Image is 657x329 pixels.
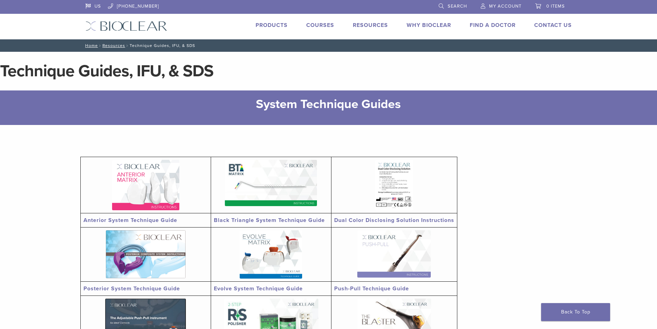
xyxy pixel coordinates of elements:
a: Contact Us [534,22,572,29]
span: Search [448,3,467,9]
a: Resources [102,43,125,48]
a: Products [256,22,288,29]
span: / [98,44,102,47]
a: Courses [306,22,334,29]
a: Black Triangle System Technique Guide [214,217,325,224]
a: Anterior System Technique Guide [83,217,177,224]
span: My Account [489,3,521,9]
img: Bioclear [86,21,167,31]
a: Resources [353,22,388,29]
a: Evolve System Technique Guide [214,285,303,292]
a: Dual Color Disclosing Solution Instructions [334,217,454,224]
a: Back To Top [541,303,610,321]
a: Posterior System Technique Guide [83,285,180,292]
nav: Technique Guides, IFU, & SDS [80,39,577,52]
a: Find A Doctor [470,22,516,29]
a: Why Bioclear [407,22,451,29]
a: Home [83,43,98,48]
span: / [125,44,130,47]
h2: System Technique Guides [115,96,542,113]
span: 0 items [546,3,565,9]
a: Push-Pull Technique Guide [334,285,409,292]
